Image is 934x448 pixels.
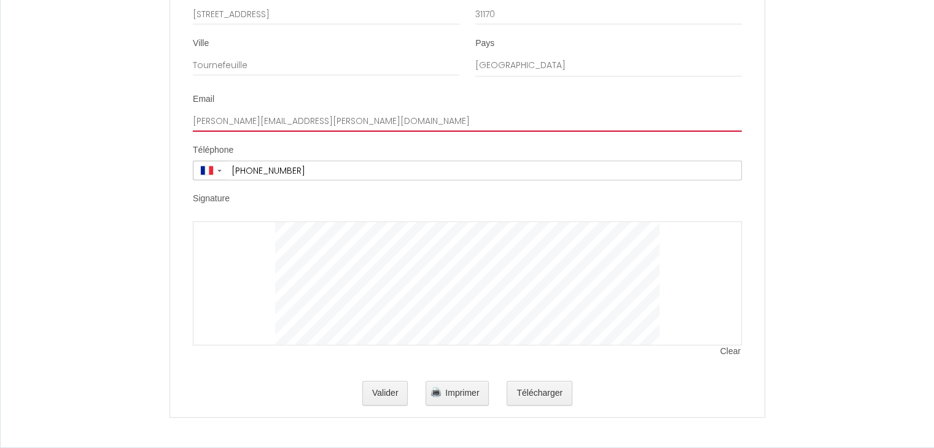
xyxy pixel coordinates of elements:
button: Valider [362,381,408,406]
label: Ville [193,37,209,50]
input: +33 6 12 34 56 78 [227,161,741,180]
label: Téléphone [193,144,233,156]
span: ▼ [216,168,223,173]
button: Imprimer [426,381,489,406]
label: Pays [475,37,494,50]
img: printer.png [431,387,441,397]
button: Télécharger [507,381,572,406]
span: Clear [720,346,742,358]
span: Imprimer [445,388,479,398]
label: Signature [193,193,230,205]
label: Email [193,93,214,106]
